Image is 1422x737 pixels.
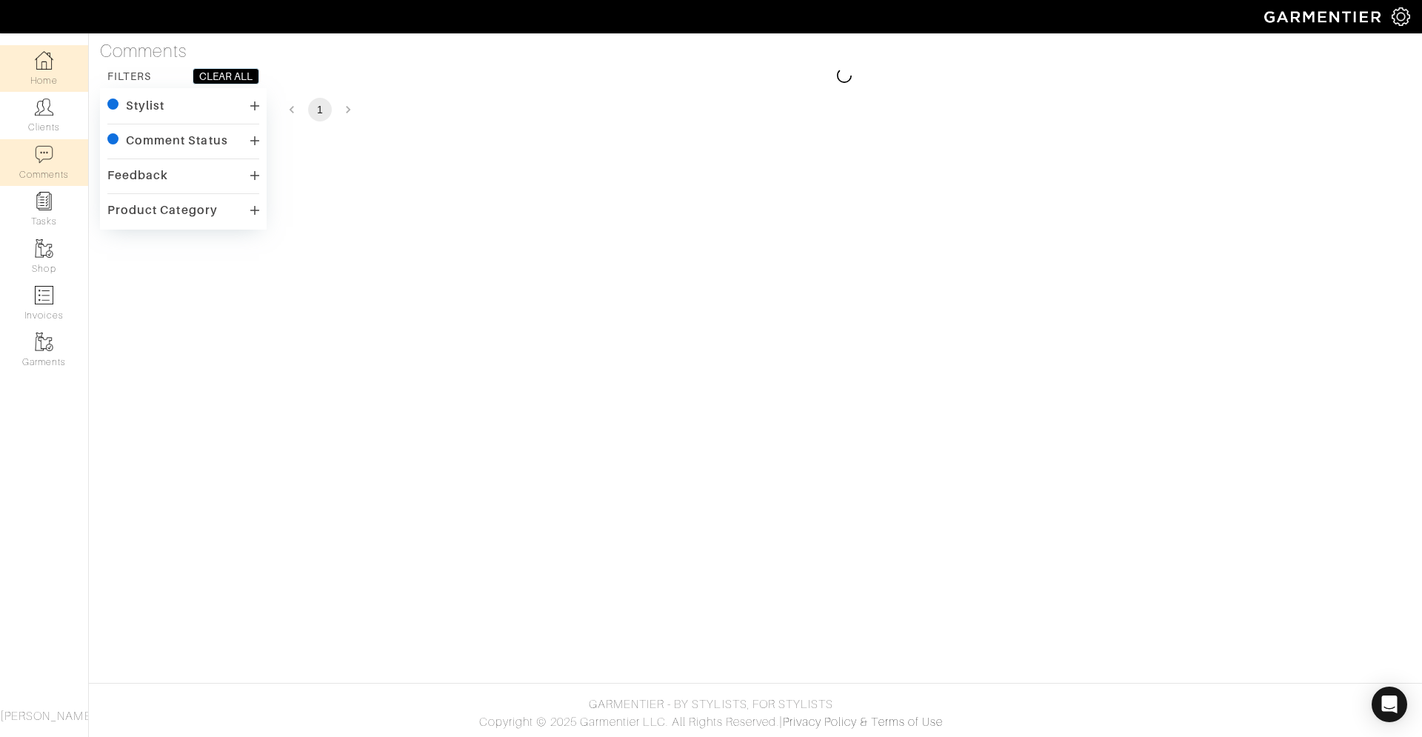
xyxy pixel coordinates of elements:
[35,333,53,351] img: garments-icon-b7da505a4dc4fd61783c78ac3ca0ef83fa9d6f193b1c9dc38574b1d14d53ca28.png
[278,98,1411,121] nav: pagination navigation
[126,99,164,113] div: Stylist
[35,145,53,164] img: comment-icon-a0a6a9ef722e966f86d9cbdc48e553b5cf19dbc54f86b18d962a5391bc8f6eb6.png
[35,192,53,210] img: reminder-icon-8004d30b9f0a5d33ae49ab947aed9ed385cf756f9e5892f1edd6e32f2345188e.png
[193,68,259,84] button: CLEAR ALL
[199,69,253,84] div: CLEAR ALL
[35,51,53,70] img: dashboard-icon-dbcd8f5a0b271acd01030246c82b418ddd0df26cd7fceb0bd07c9910d44c42f6.png
[35,98,53,116] img: clients-icon-6bae9207a08558b7cb47a8932f037763ab4055f8c8b6bfacd5dc20c3e0201464.png
[35,239,53,258] img: garments-icon-b7da505a4dc4fd61783c78ac3ca0ef83fa9d6f193b1c9dc38574b1d14d53ca28.png
[479,716,779,729] span: Copyright © 2025 Garmentier LLC. All Rights Reserved.
[308,98,332,121] button: page 1
[1392,7,1410,26] img: gear-icon-white-bd11855cb880d31180b6d7d6211b90ccbf57a29d726f0c71d8c61bd08dd39cc2.png
[1257,4,1392,30] img: garmentier-logo-header-white-b43fb05a5012e4ada735d5af1a66efaba907eab6374d6393d1fbf88cb4ef424d.png
[100,41,1411,62] h4: Comments
[783,716,943,729] a: Privacy Policy & Terms of Use
[1372,687,1407,722] div: Open Intercom Messenger
[107,69,151,84] div: FILTERS
[107,203,218,218] div: Product Category
[35,286,53,304] img: orders-icon-0abe47150d42831381b5fb84f609e132dff9fe21cb692f30cb5eec754e2cba89.png
[107,168,168,183] div: Feedback
[126,133,228,148] div: Comment Status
